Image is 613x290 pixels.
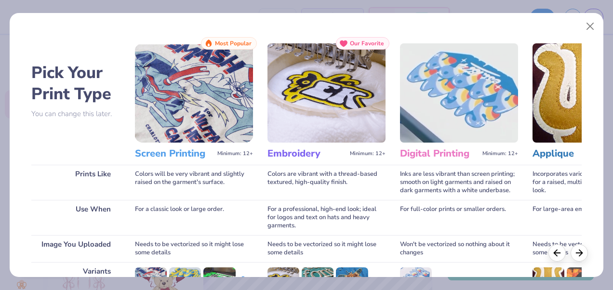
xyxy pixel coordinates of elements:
h3: Applique [533,147,611,160]
h3: Screen Printing [135,147,213,160]
span: Minimum: 12+ [482,150,518,157]
img: Standard [267,267,299,289]
img: Puff Ink [169,267,201,289]
h3: Embroidery [267,147,346,160]
img: Screen Printing [135,43,253,143]
div: For a professional, high-end look; ideal for logos and text on hats and heavy garments. [267,200,386,235]
p: You can change this later. [31,110,120,118]
div: Colors will be very vibrant and slightly raised on the garment's surface. [135,165,253,200]
div: For full-color prints or smaller orders. [400,200,518,235]
img: 3D Puff [302,267,333,289]
h3: Digital Printing [400,147,479,160]
div: Use When [31,200,120,235]
span: Our Favorite [350,40,384,47]
img: Standard [533,267,564,289]
div: Inks are less vibrant than screen printing; smooth on light garments and raised on dark garments ... [400,165,518,200]
h2: Pick Your Print Type [31,62,120,105]
span: Minimum: 12+ [350,150,386,157]
button: Close [581,17,600,36]
img: Embroidery [267,43,386,143]
div: For a classic look or large order. [135,200,253,235]
div: Prints Like [31,165,120,200]
span: Minimum: 12+ [217,150,253,157]
img: Neon Ink [203,267,235,289]
img: Metallic & Glitter [336,267,368,289]
div: Needs to be vectorized so it might lose some details [267,235,386,262]
img: Digital Printing [400,43,518,143]
img: Standard [400,267,432,289]
div: Image You Uploaded [31,235,120,262]
span: Most Popular [215,40,252,47]
div: Needs to be vectorized so it might lose some details [135,235,253,262]
div: Won't be vectorized so nothing about it changes [400,235,518,262]
div: Colors are vibrant with a thread-based textured, high-quality finish. [267,165,386,200]
img: Standard [135,267,167,289]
